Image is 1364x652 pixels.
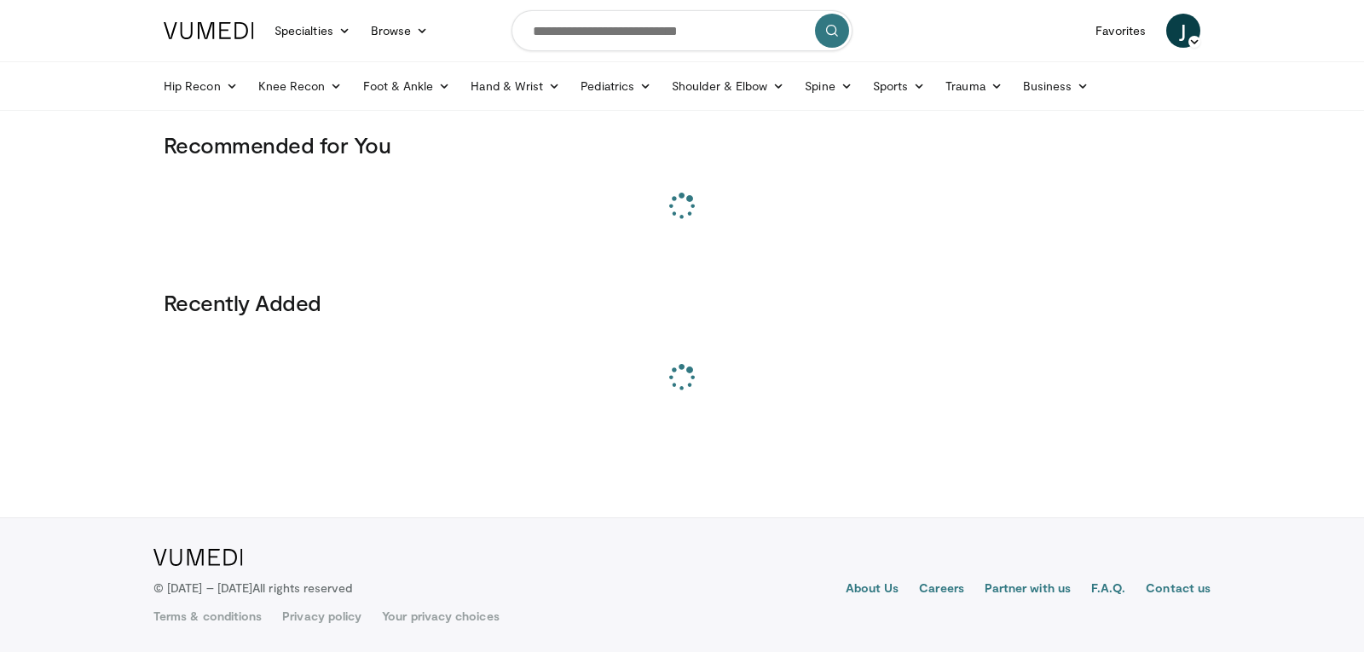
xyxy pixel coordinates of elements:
h3: Recommended for You [164,131,1200,159]
a: Partner with us [985,580,1071,600]
a: Your privacy choices [382,608,499,625]
a: J [1166,14,1200,48]
a: Knee Recon [248,69,353,103]
a: Privacy policy [282,608,361,625]
a: Terms & conditions [153,608,262,625]
a: Hip Recon [153,69,248,103]
a: Foot & Ankle [353,69,461,103]
a: Spine [795,69,862,103]
a: Specialties [264,14,361,48]
a: Business [1013,69,1100,103]
h3: Recently Added [164,289,1200,316]
a: Favorites [1085,14,1156,48]
a: About Us [846,580,899,600]
img: VuMedi Logo [164,22,254,39]
a: Careers [919,580,964,600]
img: VuMedi Logo [153,549,243,566]
a: Trauma [935,69,1013,103]
p: © [DATE] – [DATE] [153,580,353,597]
a: Sports [863,69,936,103]
a: Pediatrics [570,69,662,103]
a: F.A.Q. [1091,580,1125,600]
input: Search topics, interventions [511,10,852,51]
a: Shoulder & Elbow [662,69,795,103]
a: Contact us [1146,580,1211,600]
a: Hand & Wrist [460,69,570,103]
span: All rights reserved [252,580,352,595]
a: Browse [361,14,439,48]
